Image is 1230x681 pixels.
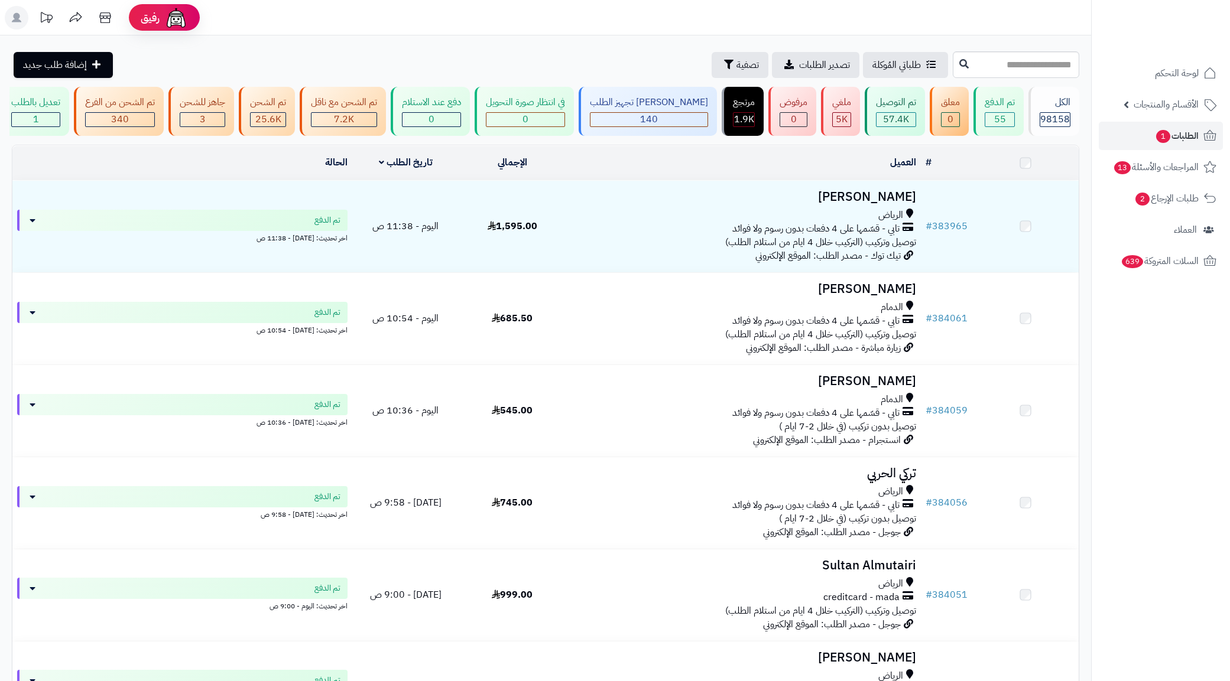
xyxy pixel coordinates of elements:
span: 999.00 [492,588,533,602]
span: 0 [947,112,953,126]
div: تم التوصيل [876,96,916,109]
span: # [926,219,932,233]
span: اليوم - 10:36 ص [372,403,439,418]
a: المراجعات والأسئلة13 [1099,153,1223,181]
div: 0 [403,113,460,126]
div: 1871 [734,113,754,126]
a: السلات المتروكة639 [1099,247,1223,275]
span: تم الدفع [314,214,340,226]
div: 140 [590,113,708,126]
a: تم الشحن 25.6K [236,87,297,136]
div: 1 [12,113,60,126]
div: 5030 [833,113,851,126]
span: جوجل - مصدر الطلب: الموقع الإلكتروني [763,617,901,631]
div: [PERSON_NAME] تجهيز الطلب [590,96,708,109]
span: 13 [1114,161,1131,174]
span: 3 [200,112,206,126]
span: 745.00 [492,496,533,510]
a: #384051 [926,588,968,602]
a: تم الشحن من الفرع 340 [72,87,166,136]
span: الدمام [881,301,903,314]
div: مرفوض [780,96,807,109]
span: إضافة طلب جديد [23,58,87,72]
h3: Sultan Almutairi [570,559,916,572]
a: لوحة التحكم [1099,59,1223,87]
span: الرياض [878,485,903,498]
div: 57367 [877,113,916,126]
a: في انتظار صورة التحويل 0 [472,87,576,136]
span: توصيل بدون تركيب (في خلال 2-7 ايام ) [779,511,916,526]
div: في انتظار صورة التحويل [486,96,565,109]
h3: [PERSON_NAME] [570,190,916,204]
div: 25594 [251,113,285,126]
span: تابي - قسّمها على 4 دفعات بدون رسوم ولا فوائد [732,222,900,236]
div: اخر تحديث: [DATE] - 10:36 ص [17,415,348,428]
a: الإجمالي [498,155,527,170]
span: 0 [791,112,797,126]
a: الكل98158 [1026,87,1082,136]
span: 140 [640,112,658,126]
span: 2 [1135,193,1150,206]
img: ai-face.png [164,6,188,30]
span: تابي - قسّمها على 4 دفعات بدون رسوم ولا فوائد [732,314,900,328]
span: [DATE] - 9:00 ص [370,588,442,602]
span: الطلبات [1155,128,1199,144]
span: السلات المتروكة [1121,253,1199,269]
span: # [926,588,932,602]
div: 340 [86,113,154,126]
span: تيك توك - مصدر الطلب: الموقع الإلكتروني [755,249,901,263]
a: دفع عند الاستلام 0 [388,87,472,136]
a: تم التوصيل 57.4K [862,87,927,136]
a: مرفوض 0 [766,87,819,136]
div: 0 [942,113,959,126]
a: ملغي 5K [819,87,862,136]
a: مرتجع 1.9K [719,87,766,136]
a: طلبات الإرجاع2 [1099,184,1223,213]
span: توصيل بدون تركيب (في خلال 2-7 ايام ) [779,419,916,434]
a: معلق 0 [927,87,971,136]
span: 25.6K [255,112,281,126]
div: 7222 [311,113,377,126]
div: تم الدفع [985,96,1015,109]
span: # [926,403,932,418]
div: 0 [780,113,807,126]
span: تابي - قسّمها على 4 دفعات بدون رسوم ولا فوائد [732,498,900,512]
a: العملاء [1099,216,1223,244]
a: تحديثات المنصة [31,6,61,32]
span: # [926,311,932,325]
a: # [926,155,932,170]
div: مرتجع [733,96,755,109]
span: 340 [111,112,129,126]
span: جوجل - مصدر الطلب: الموقع الإلكتروني [763,525,901,539]
span: الأقسام والمنتجات [1134,96,1199,113]
div: تم الشحن مع ناقل [311,96,377,109]
div: دفع عند الاستلام [402,96,461,109]
div: 55 [985,113,1014,126]
span: [DATE] - 9:58 ص [370,496,442,510]
span: تم الدفع [314,307,340,318]
div: الكل [1040,96,1070,109]
a: إضافة طلب جديد [14,52,113,78]
a: تاريخ الطلب [379,155,433,170]
span: 0 [522,112,528,126]
a: [PERSON_NAME] تجهيز الطلب 140 [576,87,719,136]
a: الطلبات1 [1099,122,1223,150]
span: 98158 [1040,112,1070,126]
span: تم الدفع [314,582,340,594]
span: 7.2K [334,112,354,126]
span: 57.4K [883,112,909,126]
h3: [PERSON_NAME] [570,282,916,296]
div: جاهز للشحن [180,96,225,109]
span: تم الدفع [314,491,340,503]
span: تابي - قسّمها على 4 دفعات بدون رسوم ولا فوائد [732,406,900,420]
a: #383965 [926,219,968,233]
a: #384061 [926,311,968,325]
span: الرياض [878,208,903,222]
span: creditcard - mada [823,591,900,604]
span: تم الدفع [314,399,340,410]
span: 1 [33,112,39,126]
span: رفيق [141,11,160,25]
span: الرياض [878,577,903,591]
span: انستجرام - مصدر الطلب: الموقع الإلكتروني [753,433,901,447]
h3: [PERSON_NAME] [570,651,916,664]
